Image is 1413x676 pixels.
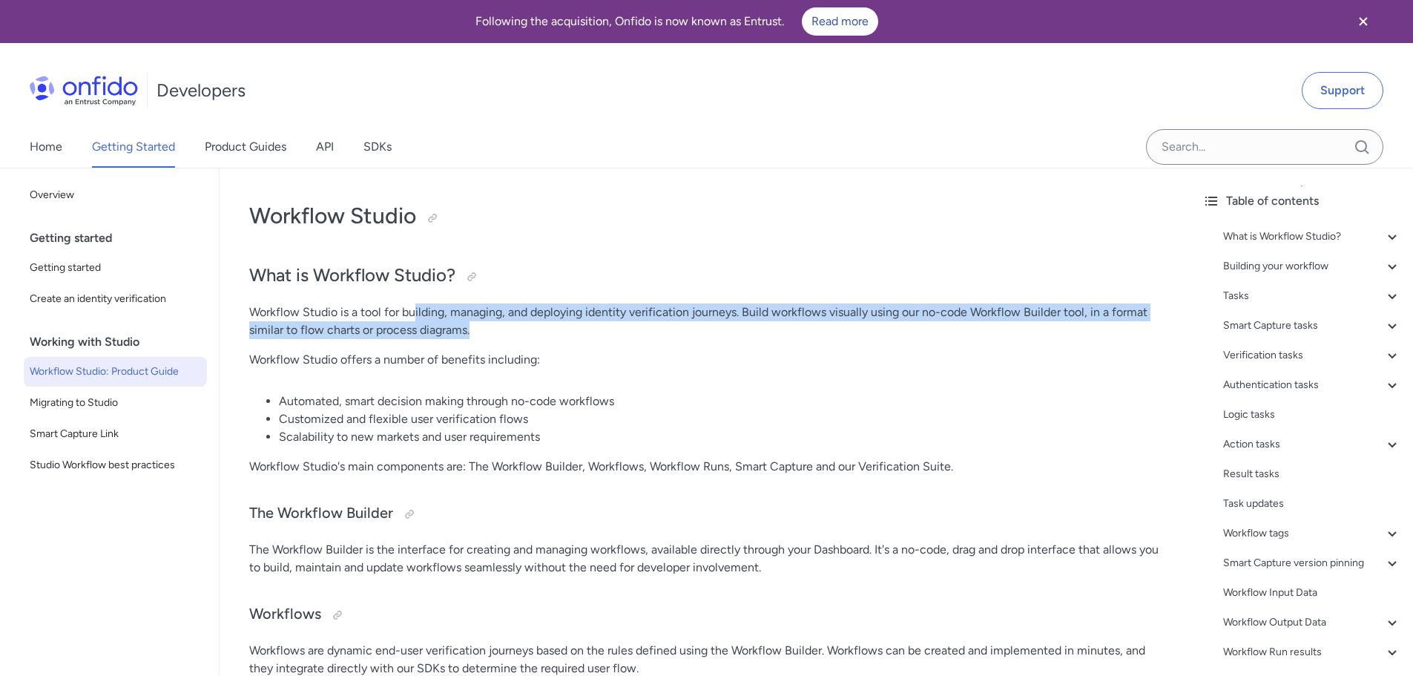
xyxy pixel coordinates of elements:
[30,223,213,253] div: Getting started
[1202,192,1401,210] div: Table of contents
[30,425,201,443] span: Smart Capture Link
[1223,584,1401,602] a: Workflow Input Data
[30,456,201,474] span: Studio Workflow best practices
[205,126,286,168] a: Product Guides
[1223,554,1401,572] a: Smart Capture version pinning
[24,388,207,418] a: Migrating to Studio
[30,363,201,381] span: Workflow Studio: Product Guide
[1223,495,1401,513] a: Task updates
[363,126,392,168] a: SDKs
[1336,3,1391,40] button: Close banner
[30,259,201,277] span: Getting started
[24,450,207,480] a: Studio Workflow best practices
[249,201,1161,231] h1: Workflow Studio
[316,126,334,168] a: API
[802,7,878,36] a: Read more
[30,76,138,105] img: Onfido Logo
[1223,614,1401,631] a: Workflow Output Data
[1223,643,1401,661] a: Workflow Run results
[24,284,207,314] a: Create an identity verification
[18,7,1336,36] div: Following the acquisition, Onfido is now known as Entrust.
[1223,257,1401,275] a: Building your workflow
[249,502,1161,526] h3: The Workflow Builder
[249,351,1161,369] p: Workflow Studio offers a number of benefits including:
[1223,287,1401,305] a: Tasks
[249,303,1161,339] p: Workflow Studio is a tool for building, managing, and deploying identity verification journeys. B...
[279,428,1161,446] li: Scalability to new markets and user requirements
[1223,436,1401,453] a: Action tasks
[1223,317,1401,335] a: Smart Capture tasks
[1223,347,1401,364] a: Verification tasks
[249,541,1161,577] p: The Workflow Builder is the interface for creating and managing workflows, available directly thr...
[249,458,1161,476] p: Workflow Studio's main components are: The Workflow Builder, Workflows, Workflow Runs, Smart Capt...
[24,253,207,283] a: Getting started
[1354,13,1372,30] svg: Close banner
[30,394,201,412] span: Migrating to Studio
[1223,376,1401,394] a: Authentication tasks
[30,126,62,168] a: Home
[30,327,213,357] div: Working with Studio
[24,419,207,449] a: Smart Capture Link
[1223,406,1401,424] a: Logic tasks
[30,186,201,204] span: Overview
[24,180,207,210] a: Overview
[1302,72,1383,109] a: Support
[279,393,1161,410] li: Automated, smart decision making through no-code workflows
[157,79,246,102] h1: Developers
[249,263,1161,289] h2: What is Workflow Studio?
[92,126,175,168] a: Getting Started
[1223,465,1401,483] a: Result tasks
[1223,525,1401,542] a: Workflow tags
[249,603,1161,627] h3: Workflows
[1146,129,1383,165] input: Onfido search input field
[24,357,207,387] a: Workflow Studio: Product Guide
[279,410,1161,428] li: Customized and flexible user verification flows
[1223,228,1401,246] a: What is Workflow Studio?
[30,290,201,308] span: Create an identity verification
